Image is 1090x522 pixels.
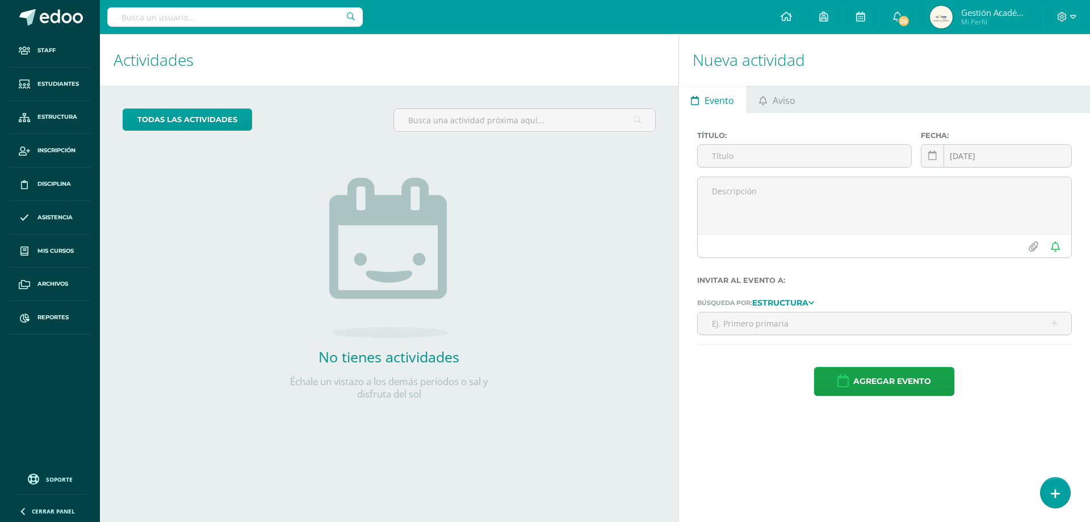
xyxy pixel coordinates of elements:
a: Aviso [747,86,808,113]
a: Disciplina [9,168,91,201]
h2: No tienes actividades [275,347,502,366]
span: Mi Perfil [961,17,1029,27]
label: Invitar al evento a: [697,276,1072,285]
a: Archivos [9,268,91,301]
a: Inscripción [9,134,91,168]
img: ff93632bf489dcbc5131d32d8a4af367.png [930,6,953,28]
a: Staff [9,34,91,68]
input: Busca una actividad próxima aquí... [394,109,655,131]
span: Gestión Académica [961,7,1029,18]
span: Agregar evento [853,368,931,395]
span: Estudiantes [37,80,79,89]
span: Reportes [37,313,69,322]
span: 25 [898,15,910,27]
span: Asistencia [37,213,73,222]
span: Disciplina [37,179,71,189]
a: Soporte [14,471,86,486]
span: Mis cursos [37,247,74,256]
label: Título: [697,131,912,140]
span: Búsqueda por: [697,299,752,307]
a: todas las Actividades [123,108,252,131]
strong: Estructura [752,298,808,308]
a: Estructura [9,101,91,135]
span: Soporte [46,475,73,483]
input: Busca un usuario... [107,7,363,27]
span: Evento [705,87,734,114]
span: Estructura [37,112,77,122]
a: Estudiantes [9,68,91,101]
label: Fecha: [921,131,1072,140]
span: Inscripción [37,146,76,155]
span: Archivos [37,279,68,289]
h1: Actividades [114,34,665,86]
img: no_activities.png [329,178,448,338]
h1: Nueva actividad [693,34,1076,86]
a: Mis cursos [9,235,91,268]
span: Aviso [773,87,795,114]
button: Agregar evento [814,367,954,396]
span: Cerrar panel [32,507,75,515]
a: Evento [679,86,747,113]
input: Fecha de entrega [921,145,1071,167]
input: Ej. Primero primaria [698,312,1071,335]
span: Staff [37,46,56,55]
a: Estructura [752,298,814,306]
input: Título [698,145,912,167]
a: Reportes [9,301,91,335]
a: Asistencia [9,201,91,235]
p: Échale un vistazo a los demás períodos o sal y disfruta del sol [275,375,502,400]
